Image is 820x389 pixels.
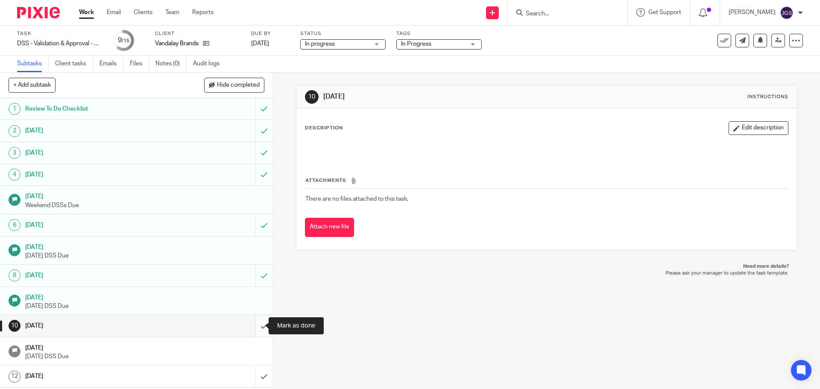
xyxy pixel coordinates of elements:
[305,178,346,183] span: Attachments
[122,38,129,43] small: /15
[17,39,102,48] div: DSS - Validation & Approval - week 38
[525,10,602,18] input: Search
[747,94,788,100] div: Instructions
[9,169,20,181] div: 4
[204,78,264,92] button: Hide completed
[9,78,56,92] button: + Add subtask
[155,56,187,72] a: Notes (0)
[25,102,173,115] h1: Review To Do Checklist
[305,41,335,47] span: In progress
[251,30,290,37] label: Due by
[25,124,173,137] h1: [DATE]
[25,370,173,383] h1: [DATE]
[25,352,264,361] p: [DATE] DSS Due
[79,8,94,17] a: Work
[155,39,199,48] p: Vandalay Brands
[17,39,102,48] div: DSS - Validation &amp; Approval - week 38
[9,125,20,137] div: 2
[217,82,260,89] span: Hide completed
[25,201,264,210] p: Weekend DSSs Due
[396,30,482,37] label: Tags
[323,92,565,101] h1: [DATE]
[25,319,173,332] h1: [DATE]
[25,252,264,260] p: [DATE] DSS Due
[729,121,788,135] button: Edit description
[25,291,264,302] h1: [DATE]
[55,56,93,72] a: Client tasks
[305,196,408,202] span: There are no files attached to this task.
[25,302,264,310] p: [DATE] DSS Due
[17,7,60,18] img: Pixie
[780,6,794,20] img: svg%3E
[305,218,354,237] button: Attach new file
[251,41,269,47] span: [DATE]
[130,56,149,72] a: Files
[9,103,20,115] div: 1
[300,30,386,37] label: Status
[9,320,20,332] div: 10
[25,342,264,352] h1: [DATE]
[165,8,179,17] a: Team
[17,30,102,37] label: Task
[134,8,152,17] a: Clients
[9,269,20,281] div: 8
[25,219,173,231] h1: [DATE]
[107,8,121,17] a: Email
[155,30,240,37] label: Client
[9,219,20,231] div: 6
[193,56,226,72] a: Audit logs
[25,269,173,282] h1: [DATE]
[25,241,264,252] h1: [DATE]
[118,35,129,45] div: 9
[25,146,173,159] h1: [DATE]
[100,56,123,72] a: Emails
[9,371,20,383] div: 12
[25,168,173,181] h1: [DATE]
[25,190,264,201] h1: [DATE]
[305,90,319,104] div: 10
[305,125,343,132] p: Description
[729,8,776,17] p: [PERSON_NAME]
[192,8,214,17] a: Reports
[9,147,20,159] div: 3
[17,56,49,72] a: Subtasks
[401,41,431,47] span: In Progress
[648,9,681,15] span: Get Support
[305,270,788,277] p: Please ask your manager to update the task template.
[305,263,788,270] p: Need more details?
